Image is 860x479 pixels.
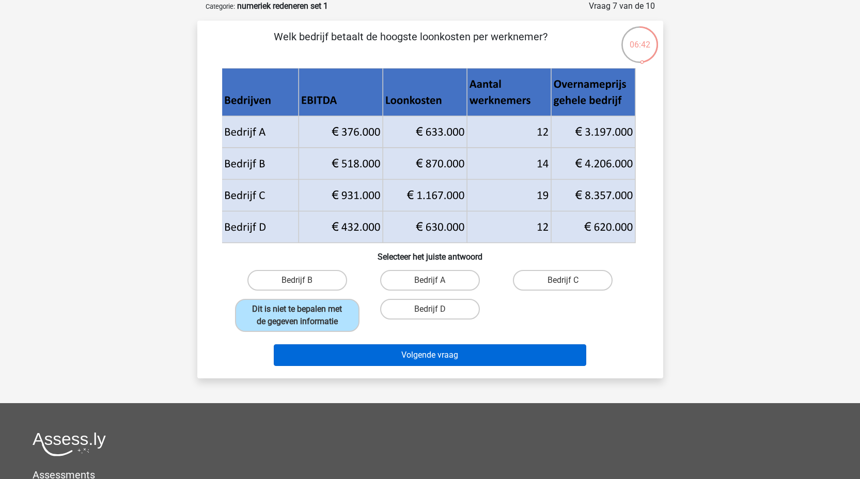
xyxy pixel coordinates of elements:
label: Bedrijf A [380,270,480,291]
label: Bedrijf D [380,299,480,320]
img: Assessly logo [33,432,106,456]
div: 06:42 [620,25,659,51]
small: Categorie: [206,3,235,10]
p: Welk bedrijf betaalt de hoogste loonkosten per werknemer? [214,29,608,60]
label: Bedrijf B [247,270,347,291]
label: Dit is niet te bepalen met de gegeven informatie [235,299,359,332]
button: Volgende vraag [274,344,586,366]
label: Bedrijf C [513,270,613,291]
strong: numeriek redeneren set 1 [237,1,328,11]
h6: Selecteer het juiste antwoord [214,244,647,262]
